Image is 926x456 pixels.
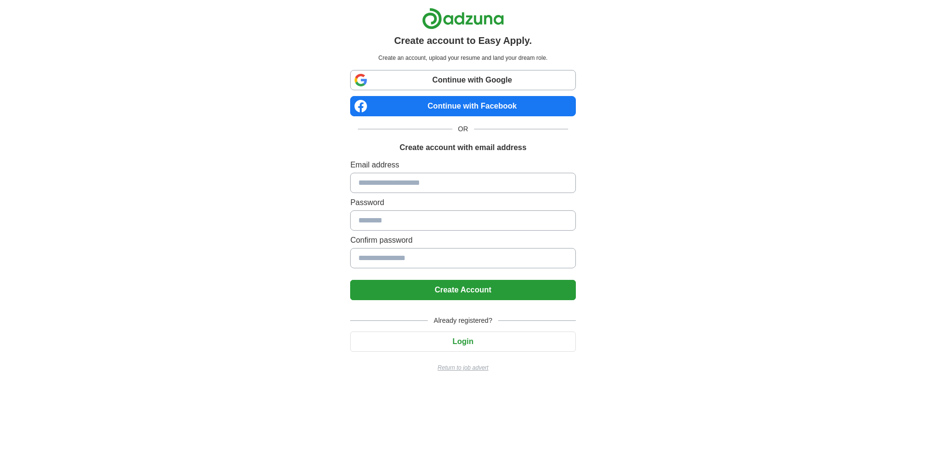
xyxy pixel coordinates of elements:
[350,363,575,372] a: Return to job advert
[350,235,575,246] label: Confirm password
[350,70,575,90] a: Continue with Google
[422,8,504,29] img: Adzuna logo
[350,197,575,208] label: Password
[352,54,573,62] p: Create an account, upload your resume and land your dream role.
[428,316,498,326] span: Already registered?
[452,124,474,134] span: OR
[350,280,575,300] button: Create Account
[350,332,575,352] button: Login
[350,96,575,116] a: Continue with Facebook
[350,337,575,345] a: Login
[399,142,526,153] h1: Create account with email address
[350,159,575,171] label: Email address
[394,33,532,48] h1: Create account to Easy Apply.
